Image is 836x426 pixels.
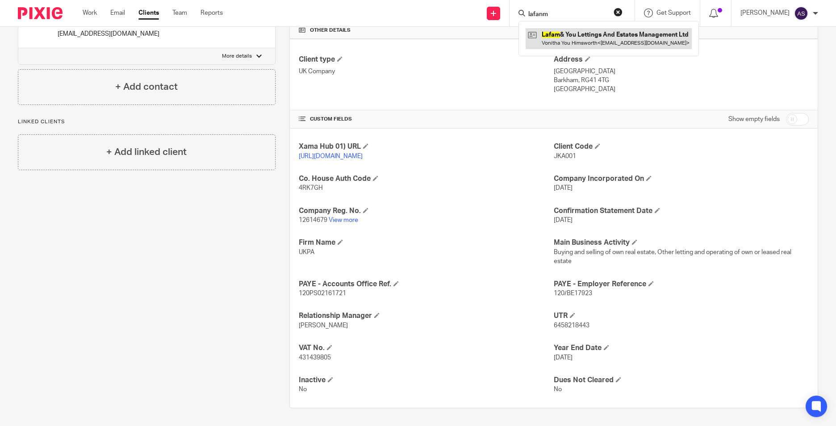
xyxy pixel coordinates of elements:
input: Search [527,11,608,19]
h4: PAYE - Accounts Office Ref. [299,280,554,289]
p: Linked clients [18,118,276,125]
span: 12614679 [299,217,327,223]
span: No [554,386,562,393]
h4: Firm Name [299,238,554,247]
h4: Dues Not Cleared [554,376,809,385]
span: Get Support [656,10,691,16]
span: 4RK7GH [299,185,323,191]
h4: Co. House Auth Code [299,174,554,184]
h4: Main Business Activity [554,238,809,247]
a: Reports [201,8,223,17]
p: [EMAIL_ADDRESS][DOMAIN_NAME] [58,29,159,38]
h4: Inactive [299,376,554,385]
h4: PAYE - Employer Reference [554,280,809,289]
span: 6458218443 [554,322,589,329]
span: [PERSON_NAME] [299,322,348,329]
p: More details [222,53,252,60]
h4: Xama Hub 01) URL [299,142,554,151]
a: Team [172,8,187,17]
h4: CUSTOM FIELDS [299,116,554,123]
h4: Year End Date [554,343,809,353]
p: [GEOGRAPHIC_DATA] [554,67,809,76]
h4: + Add contact [115,80,178,94]
span: Buying and selling of own real estate, Other letting and operating of own or leased real estate [554,249,791,264]
span: Other details [310,27,351,34]
h4: Client Code [554,142,809,151]
p: [PERSON_NAME] [740,8,790,17]
span: JKA001 [554,153,576,159]
span: No [299,386,307,393]
p: [GEOGRAPHIC_DATA] [554,85,809,94]
img: Pixie [18,7,63,19]
h4: Confirmation Statement Date [554,206,809,216]
span: 120/BE17923 [554,290,592,297]
a: Work [83,8,97,17]
span: UKPA [299,249,314,255]
a: Email [110,8,125,17]
h4: + Add linked client [106,145,187,159]
button: Clear [614,8,623,17]
img: svg%3E [794,6,808,21]
span: 431439805 [299,355,331,361]
span: 120PS02161721 [299,290,346,297]
h4: UTR [554,311,809,321]
h4: Relationship Manager [299,311,554,321]
h4: Address [554,55,809,64]
h4: Company Reg. No. [299,206,554,216]
h4: VAT No. [299,343,554,353]
label: Show empty fields [728,115,780,124]
h4: Company Incorporated On [554,174,809,184]
h4: Client type [299,55,554,64]
a: View more [329,217,358,223]
span: [DATE] [554,355,573,361]
p: Barkham, RG41 4TG [554,76,809,85]
span: [DATE] [554,185,573,191]
a: Clients [138,8,159,17]
a: [URL][DOMAIN_NAME] [299,153,363,159]
p: UK Company [299,67,554,76]
span: [DATE] [554,217,573,223]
